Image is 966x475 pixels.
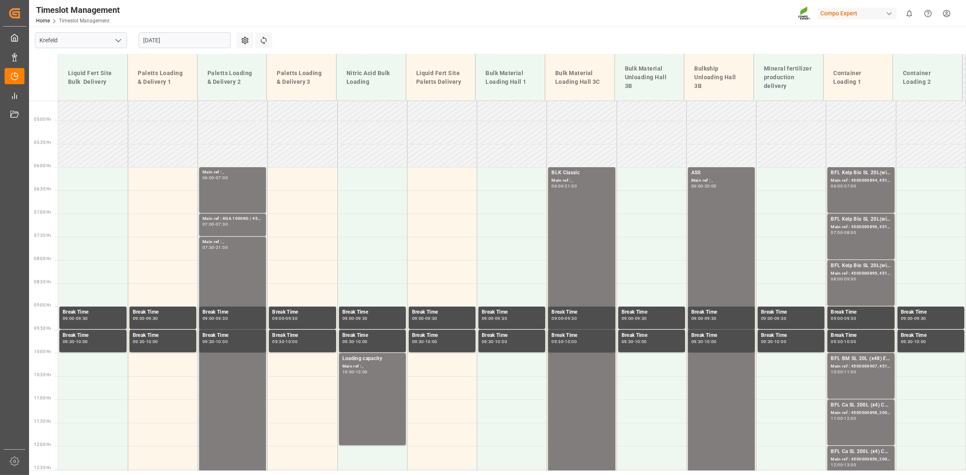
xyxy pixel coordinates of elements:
div: BFL Kelp Bio SL 20L(with B)(x48) EGY MTO; [831,169,891,177]
div: Break Time [761,331,821,340]
div: Mineral fertilizer production delivery [761,61,817,94]
div: Break Time [342,308,402,317]
div: Break Time [133,308,193,317]
div: Break Time [133,331,193,340]
span: 10:00 Hr [34,349,51,354]
div: Break Time [831,331,891,340]
div: 06:00 [691,184,703,188]
div: Container Loading 2 [900,66,956,90]
div: - [354,340,355,343]
div: 09:00 [412,317,424,320]
div: - [563,317,565,320]
div: Bulk Material Loading Hall 1 [482,66,538,90]
div: 12:00 [844,417,856,420]
div: 09:00 [622,317,634,320]
div: 09:00 [831,317,843,320]
button: show 0 new notifications [900,4,919,23]
div: BFL Kelp Bio SL 20L(with B)(x48) EGY MTO; [831,262,891,270]
div: BFL Ca SL 200L (x4) CL,ES,LAT MTO;VITA RZ O 1000L IBC MTO; [831,448,891,456]
div: 10:00 [342,370,354,374]
div: Paletts Loading & Delivery 2 [204,66,260,90]
div: Main ref : 4500000896, 4510356225; [831,224,891,231]
div: - [215,246,216,249]
img: Screenshot%202023-09-29%20at%2010.02.21.png_1712312052.png [798,6,811,21]
div: 07:00 [844,184,856,188]
input: DD.MM.YYYY [139,32,231,48]
div: 09:00 [63,317,75,320]
div: 09:00 [202,317,215,320]
div: 12:00 [831,463,843,467]
div: Main ref : , [342,363,402,370]
div: 09:30 [202,340,215,343]
div: - [563,340,565,343]
button: Help Center [919,4,937,23]
div: 10:00 [495,340,507,343]
div: 08:00 [831,277,843,281]
span: 12:30 Hr [34,465,51,470]
div: 09:00 [133,317,145,320]
div: 09:00 [551,317,563,320]
div: - [773,317,774,320]
div: Break Time [691,331,751,340]
div: ASS [691,169,751,177]
div: - [703,340,705,343]
div: - [284,340,285,343]
div: 09:30 [551,340,563,343]
div: 10:00 [285,340,298,343]
div: 21:00 [565,184,577,188]
div: BLK Classic [551,169,612,177]
div: Break Time [691,308,751,317]
div: - [843,184,844,188]
div: 10:00 [356,340,368,343]
div: - [424,317,425,320]
div: 09:30 [146,317,158,320]
div: 09:00 [691,317,703,320]
div: 10:00 [774,340,786,343]
div: 10:00 [425,340,437,343]
div: - [843,340,844,343]
div: 07:30 [202,246,215,249]
div: Break Time [272,331,332,340]
div: Container Loading 1 [830,66,886,90]
div: - [843,277,844,281]
div: - [145,340,146,343]
span: 06:00 Hr [34,163,51,168]
div: - [75,340,76,343]
div: - [75,317,76,320]
div: Break Time [202,331,263,340]
div: - [494,317,495,320]
div: 09:30 [412,340,424,343]
div: Main ref : , [202,239,263,246]
div: Main ref : 4500000895, 4510356225; [831,270,891,277]
div: - [215,222,216,226]
div: 09:30 [76,317,88,320]
div: 09:30 [356,317,368,320]
div: 07:00 [831,231,843,234]
div: Liquid Fert Site Bulk Delivery [65,66,121,90]
div: Paletts Loading & Delivery 1 [134,66,190,90]
span: 12:00 Hr [34,442,51,447]
div: 09:30 [565,317,577,320]
span: 05:30 Hr [34,140,51,145]
div: 09:30 [285,317,298,320]
span: 06:30 Hr [34,187,51,191]
div: 09:30 [635,317,647,320]
div: 09:00 [901,317,913,320]
div: 07:30 [216,222,228,226]
div: - [633,340,634,343]
div: Break Time [342,331,402,340]
div: - [354,370,355,374]
div: 11:00 [831,417,843,420]
div: Main ref : , [691,177,751,184]
div: - [843,463,844,467]
div: 10:00 [565,340,577,343]
div: 09:30 [482,340,494,343]
div: 09:30 [691,340,703,343]
div: Break Time [482,308,542,317]
div: 12:00 [356,370,368,374]
div: 09:30 [901,340,913,343]
div: - [215,340,216,343]
div: Liquid Fert Site Paletts Delivery [413,66,469,90]
div: 09:30 [133,340,145,343]
div: Main ref : KGA 1000KG / 4500006801, [202,215,263,222]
